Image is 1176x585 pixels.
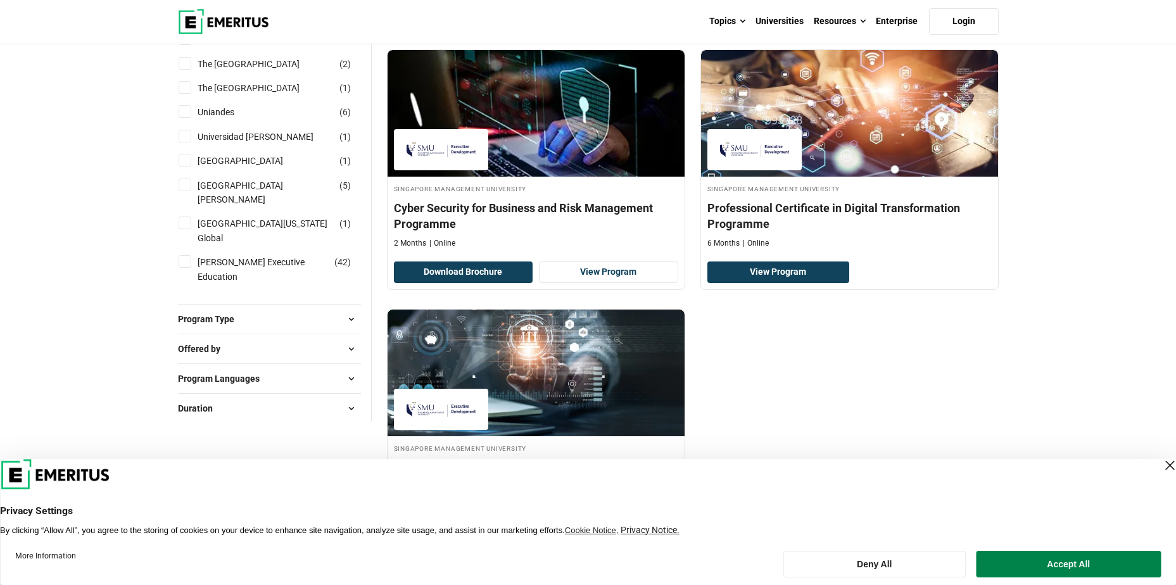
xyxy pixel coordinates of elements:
[343,180,348,191] span: 5
[388,50,685,177] img: Cyber Security for Business and Risk Management Programme | Online Technology Course
[334,255,351,269] span: ( )
[339,81,351,95] span: ( )
[198,179,359,207] a: [GEOGRAPHIC_DATA][PERSON_NAME]
[400,395,483,424] img: Singapore Management University
[178,369,361,388] button: Program Languages
[394,183,678,194] h4: Singapore Management University
[701,50,998,255] a: Digital Transformation Course by Singapore Management University - Singapore Management Universit...
[343,156,348,166] span: 1
[339,217,351,230] span: ( )
[178,339,361,358] button: Offered by
[707,238,740,249] p: 6 Months
[394,443,678,453] h4: Singapore Management University
[388,310,685,436] img: Professional Certificate in Fintech Programme | Online Finance Course
[198,130,339,144] a: Universidad [PERSON_NAME]
[343,218,348,229] span: 1
[701,50,998,177] img: Professional Certificate in Digital Transformation Programme | Online Digital Transformation Course
[339,57,351,71] span: ( )
[178,342,231,356] span: Offered by
[394,238,426,249] p: 2 Months
[339,130,351,144] span: ( )
[429,238,455,249] p: Online
[339,154,351,168] span: ( )
[178,399,361,418] button: Duration
[339,105,351,119] span: ( )
[178,312,244,326] span: Program Type
[339,179,351,192] span: ( )
[539,261,678,283] a: View Program
[198,81,325,95] a: The [GEOGRAPHIC_DATA]
[343,132,348,142] span: 1
[198,57,325,71] a: The [GEOGRAPHIC_DATA]
[178,310,361,329] button: Program Type
[388,50,685,255] a: Technology Course by Singapore Management University - Singapore Management University Singapore ...
[343,59,348,69] span: 2
[394,261,533,283] button: Download Brochure
[714,135,796,164] img: Singapore Management University
[400,135,483,164] img: Singapore Management University
[388,310,685,499] a: Finance Course by Singapore Management University - Singapore Management University Singapore Man...
[707,183,992,194] h4: Singapore Management University
[338,257,348,267] span: 42
[394,200,678,232] h4: Cyber Security for Business and Risk Management Programme
[198,154,308,168] a: [GEOGRAPHIC_DATA]
[929,8,999,35] a: Login
[743,238,769,249] p: Online
[178,401,223,415] span: Duration
[198,217,359,245] a: [GEOGRAPHIC_DATA][US_STATE] Global
[198,105,260,119] a: Uniandes
[178,372,270,386] span: Program Languages
[343,107,348,117] span: 6
[343,83,348,93] span: 1
[707,200,992,232] h4: Professional Certificate in Digital Transformation Programme
[198,255,359,284] a: [PERSON_NAME] Executive Education
[707,261,850,283] a: View Program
